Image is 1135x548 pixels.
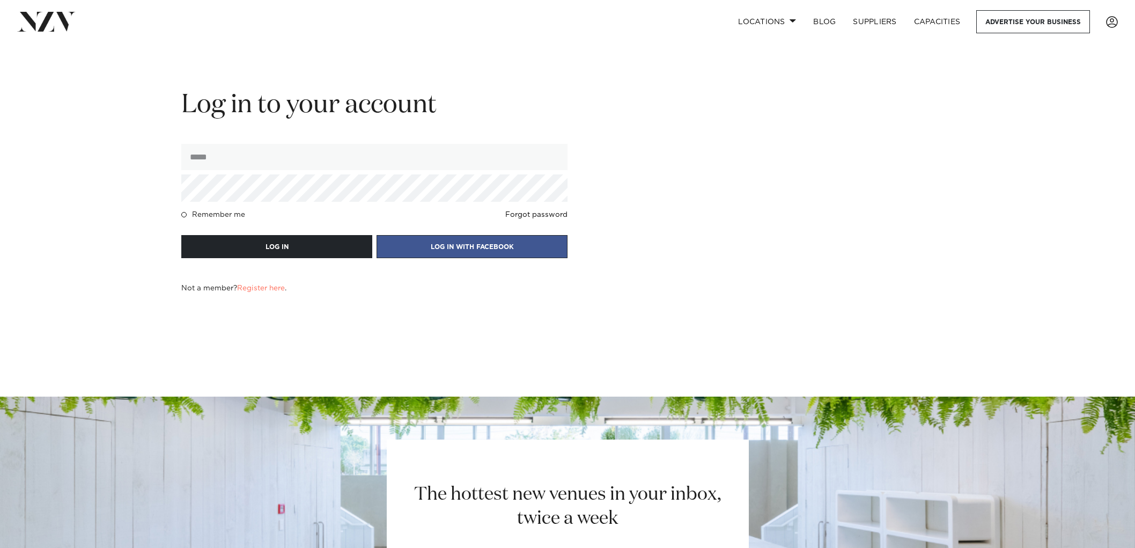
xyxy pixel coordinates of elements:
a: BLOG [805,10,844,33]
h2: Log in to your account [181,89,567,122]
a: Register here [237,284,285,292]
a: SUPPLIERS [844,10,905,33]
img: nzv-logo.png [17,12,76,31]
h4: Remember me [192,210,245,219]
h4: Not a member? . [181,284,286,293]
button: LOG IN [181,235,372,258]
a: Locations [729,10,805,33]
a: Capacities [905,10,969,33]
button: LOG IN WITH FACEBOOK [377,235,567,258]
h2: The hottest new venues in your inbox, twice a week [401,483,734,531]
a: Forgot password [505,210,567,219]
a: LOG IN WITH FACEBOOK [377,242,567,251]
a: Advertise your business [976,10,1090,33]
